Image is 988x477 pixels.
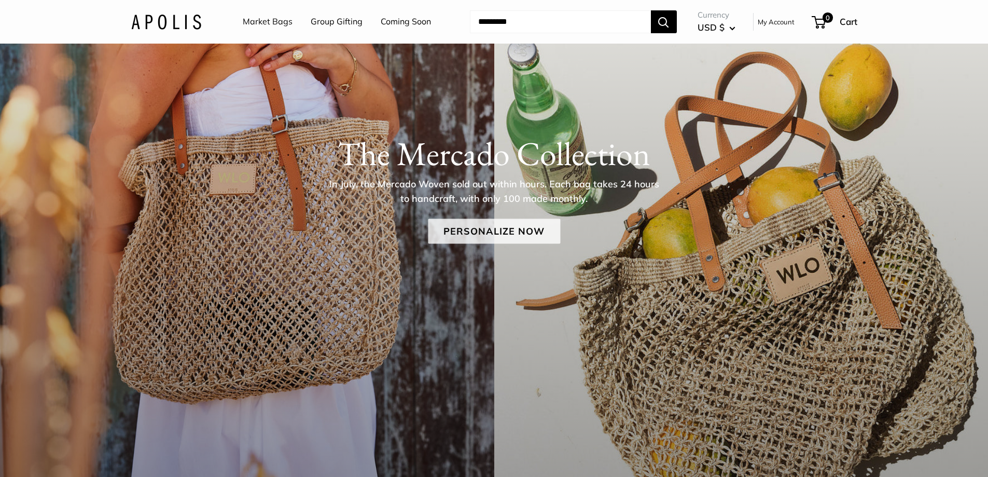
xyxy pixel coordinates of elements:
[698,22,725,33] span: USD $
[822,12,832,23] span: 0
[326,176,663,206] p: In July, the Mercado Woven sold out within hours. Each bag takes 24 hours to handcraft, with only...
[381,14,431,30] a: Coming Soon
[311,14,363,30] a: Group Gifting
[243,14,293,30] a: Market Bags
[131,14,201,29] img: Apolis
[813,13,857,30] a: 0 Cart
[698,19,735,36] button: USD $
[470,10,651,33] input: Search...
[698,8,735,22] span: Currency
[840,16,857,27] span: Cart
[131,133,857,173] h1: The Mercado Collection
[758,16,795,28] a: My Account
[651,10,677,33] button: Search
[428,219,560,243] a: Personalize Now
